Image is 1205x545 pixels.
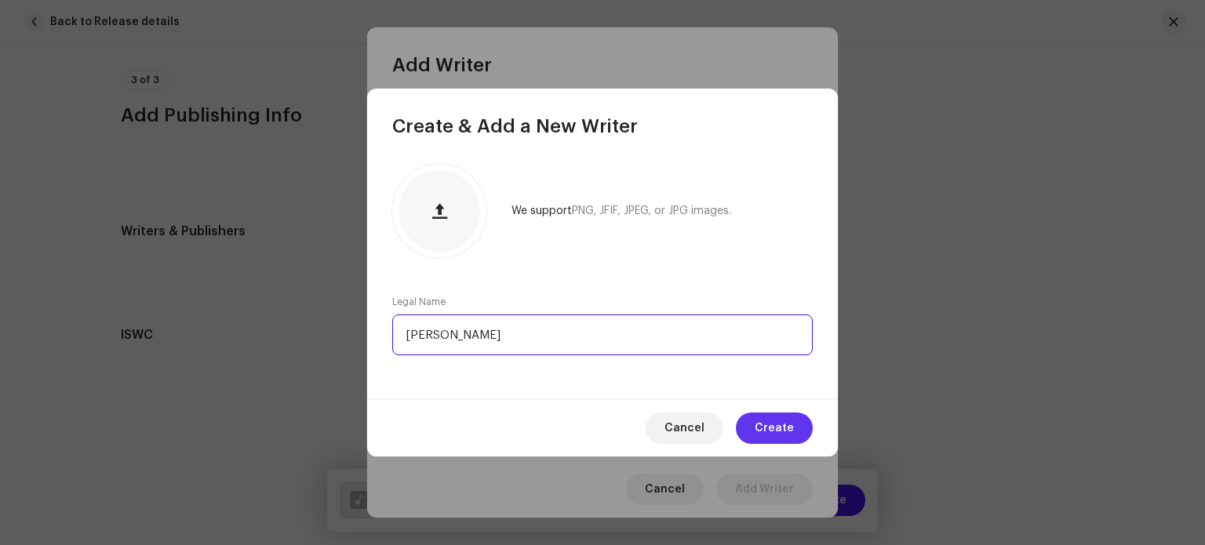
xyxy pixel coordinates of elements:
span: Create & Add a New Writer [392,114,638,139]
div: We support [511,205,731,217]
button: Cancel [646,412,723,444]
span: Cancel [664,412,704,444]
span: Create [755,412,794,444]
input: Enter legal name [392,314,813,355]
label: Legal Name [392,296,446,308]
span: PNG, JFIF, JPEG, or JPG images. [572,205,731,216]
button: Create [736,412,813,444]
